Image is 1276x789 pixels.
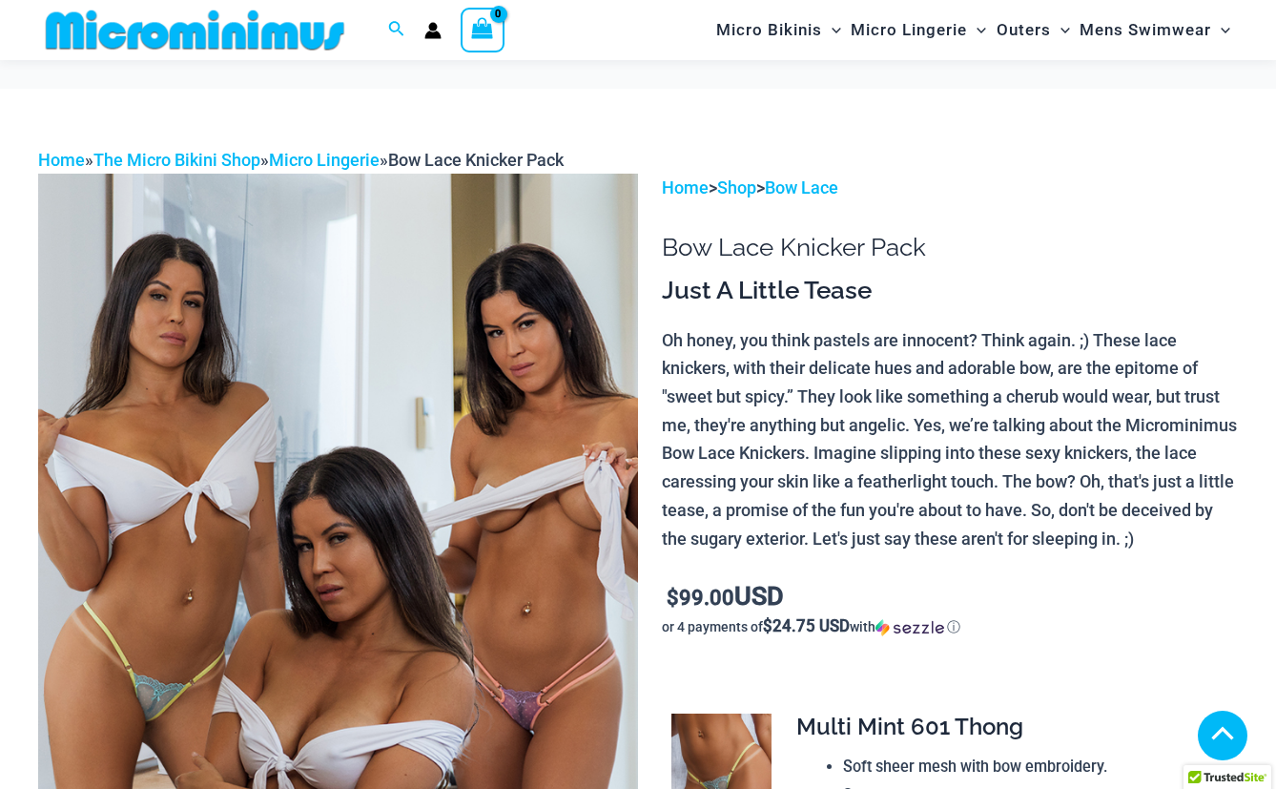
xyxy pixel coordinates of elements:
[1211,6,1230,54] span: Menu Toggle
[662,583,1238,613] p: USD
[1075,6,1235,54] a: Mens SwimwearMenu ToggleMenu Toggle
[1051,6,1070,54] span: Menu Toggle
[846,6,991,54] a: Micro LingerieMenu ToggleMenu Toggle
[709,3,1238,57] nav: Site Navigation
[1080,6,1211,54] span: Mens Swimwear
[992,6,1075,54] a: OutersMenu ToggleMenu Toggle
[662,617,1238,636] div: or 4 payments of with
[388,150,564,170] span: Bow Lace Knicker Pack
[424,22,442,39] a: Account icon link
[765,177,838,197] a: Bow Lace
[38,9,352,52] img: MM SHOP LOGO FLAT
[967,6,986,54] span: Menu Toggle
[662,177,709,197] a: Home
[843,753,1223,781] li: Soft sheer mesh with bow embroidery.
[667,586,734,610] bdi: 99.00
[662,326,1238,553] p: Oh honey, you think pastels are innocent? Think again. ;) These lace knickers, with their delicat...
[763,616,850,635] span: $24.75 USD
[667,586,679,610] span: $
[461,8,504,52] a: View Shopping Cart, empty
[388,18,405,42] a: Search icon link
[997,6,1051,54] span: Outers
[38,150,564,170] span: » » »
[662,617,1238,636] div: or 4 payments of$24.75 USDwithSezzle Click to learn more about Sezzle
[93,150,260,170] a: The Micro Bikini Shop
[717,177,756,197] a: Shop
[822,6,841,54] span: Menu Toggle
[796,713,1023,740] span: Multi Mint 601 Thong
[662,275,1238,307] h3: Just A Little Tease
[662,174,1238,202] p: > >
[662,233,1238,262] h1: Bow Lace Knicker Pack
[875,619,944,636] img: Sezzle
[269,150,380,170] a: Micro Lingerie
[38,150,85,170] a: Home
[711,6,846,54] a: Micro BikinisMenu ToggleMenu Toggle
[716,6,822,54] span: Micro Bikinis
[851,6,967,54] span: Micro Lingerie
